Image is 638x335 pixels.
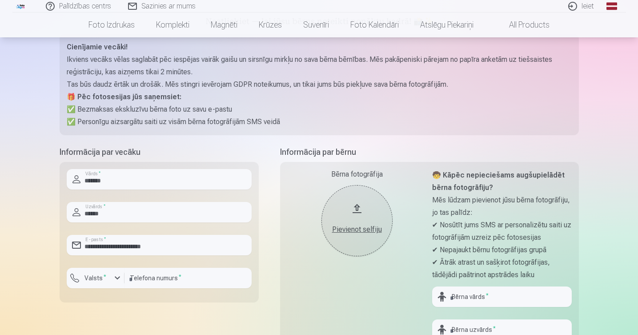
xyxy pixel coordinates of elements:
[340,12,409,37] a: Foto kalendāri
[280,146,579,158] h5: Informācija par bērnu
[145,12,200,37] a: Komplekti
[432,244,572,256] p: ✔ Nepajaukt bērnu fotogrāfijas grupā
[432,171,565,192] strong: 🧒 Kāpēc nepieciešams augšupielādēt bērna fotogrāfiju?
[16,4,26,9] img: /fa1
[330,224,384,235] div: Pievienot selfiju
[67,43,128,51] strong: Cienījamie vecāki!
[67,78,572,91] p: Tas būs daudz ērtāk un drošāk. Mēs stingri ievērojam GDPR noteikumus, un tikai jums būs piekļuve ...
[67,93,181,101] strong: 🎁 Pēc fotosesijas jūs saņemsiet:
[78,12,145,37] a: Foto izdrukas
[67,103,572,116] p: ✅ Bezmaksas ekskluzīvu bērna foto uz savu e-pastu
[67,268,124,288] button: Valsts*
[81,274,110,283] label: Valsts
[287,169,427,180] div: Bērna fotogrāfija
[293,12,340,37] a: Suvenīri
[432,194,572,219] p: Mēs lūdzam pievienot jūsu bērna fotogrāfiju, jo tas palīdz:
[432,219,572,244] p: ✔ Nosūtīt jums SMS ar personalizētu saiti uz fotogrāfijām uzreiz pēc fotosesijas
[432,256,572,281] p: ✔ Ātrāk atrast un sašķirot fotogrāfijas, tādējādi paātrinot apstrādes laiku
[200,12,248,37] a: Magnēti
[248,12,293,37] a: Krūzes
[60,146,259,158] h5: Informācija par vecāku
[67,53,572,78] p: Ikviens vecāks vēlas saglabāt pēc iespējas vairāk gaišu un sirsnīgu mirkļu no sava bērna bērnības...
[321,185,393,256] button: Pievienot selfiju
[409,12,484,37] a: Atslēgu piekariņi
[67,116,572,128] p: ✅ Personīgu aizsargātu saiti uz visām bērna fotogrāfijām SMS veidā
[484,12,560,37] a: All products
